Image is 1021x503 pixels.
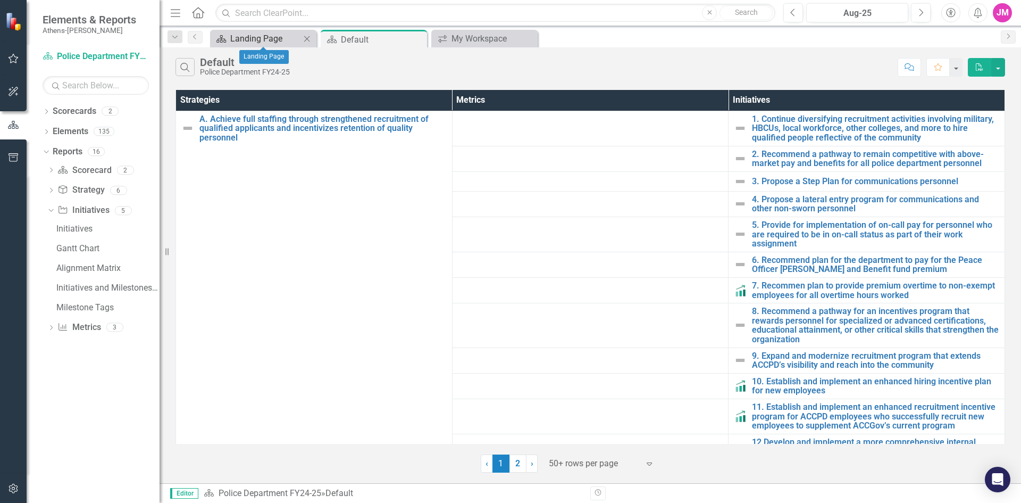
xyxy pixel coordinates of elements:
img: Completed [734,284,747,297]
a: Metrics [57,321,101,334]
a: Elements [53,126,88,138]
input: Search Below... [43,76,149,95]
a: 12 Develop and implement a more comprehensive internal communication strategy to strengthen verti... [752,438,999,466]
div: My Workspace [451,32,535,45]
span: Editor [170,488,198,499]
td: Double-Click to Edit Right Click for Context Menu [729,111,1005,146]
div: 16 [88,147,105,156]
a: 1. Continue diversifying recruitment activities involving military, HBCUs, local workforce, other... [752,114,999,143]
div: » [204,488,582,500]
td: Double-Click to Edit Right Click for Context Menu [729,434,1005,469]
button: JM [993,3,1012,22]
a: Scorecards [53,105,96,118]
img: Not Defined [734,197,747,210]
td: Double-Click to Edit Right Click for Context Menu [729,191,1005,217]
div: 6 [110,186,127,195]
div: 2 [102,107,119,116]
td: Double-Click to Edit Right Click for Context Menu [729,303,1005,348]
td: Double-Click to Edit Right Click for Context Menu [729,217,1005,252]
img: ClearPoint Strategy [5,12,24,31]
div: Landing Page [239,50,289,64]
div: 135 [94,127,114,136]
div: Open Intercom Messenger [985,467,1010,492]
a: 8. Recommend a pathway for an incentives program that rewards personnel for specialized or advanc... [752,307,999,344]
div: Landing Page [230,32,300,45]
div: Default [325,488,353,498]
div: Initiatives and Milestones Updates [56,283,160,293]
a: A. Achieve full staffing through strengthened recruitment of qualified applicants and incentivize... [199,114,447,143]
div: 2 [117,166,134,175]
a: Scorecard [57,164,111,177]
td: Double-Click to Edit Right Click for Context Menu [729,348,1005,373]
a: 3. Propose a Step Plan for communications personnel [752,177,999,186]
td: Double-Click to Edit Right Click for Context Menu [729,146,1005,171]
a: Alignment Matrix [54,260,160,277]
a: Initiatives [57,204,109,217]
a: 6. Recommend plan for the department to pay for the Peace Officer [PERSON_NAME] and Benefit fund ... [752,255,999,274]
img: Completed [734,380,747,392]
a: 5. Provide for implementation of on-call pay for personnel who are required to be in on-call stat... [752,220,999,249]
td: Double-Click to Edit Right Click for Context Menu [729,171,1005,191]
button: Aug-25 [806,3,908,22]
a: Initiatives and Milestones Updates [54,279,160,296]
a: Initiatives [54,220,160,237]
img: Not Defined [734,258,747,271]
img: Not Defined [734,319,747,332]
img: Not Defined [181,122,194,135]
a: Strategy [57,184,104,196]
div: Default [200,56,290,68]
div: 3 [106,323,123,332]
a: Milestone Tags [54,299,160,316]
a: 10. Establish and implement an enhanced hiring incentive plan for new employees [752,377,999,395]
td: Double-Click to Edit Right Click for Context Menu [729,252,1005,277]
input: Search ClearPoint... [215,4,775,22]
img: Not Defined [734,175,747,188]
span: 1 [492,455,509,473]
div: Aug-25 [810,7,905,20]
span: › [531,458,533,468]
span: Elements & Reports [43,13,136,26]
a: 2 [509,455,526,473]
span: Search [735,8,758,17]
a: 4. Propose a lateral entry program for communications and other non-sworn personnel [752,195,999,213]
img: Not Defined [734,354,747,367]
a: Gantt Chart [54,240,160,257]
div: Milestone Tags [56,303,160,312]
a: 9. Expand and modernize recruitment program that extends ACCPD’s visibility and reach into the co... [752,351,999,370]
a: Police Department FY24-25 [43,51,149,63]
img: Completed [734,410,747,423]
img: Not Defined [734,152,747,165]
a: Police Department FY24-25 [219,488,321,498]
div: Alignment Matrix [56,263,160,273]
a: My Workspace [434,32,535,45]
div: Default [341,33,424,46]
a: 2. Recommend a pathway to remain competitive with above-market pay and benefits for all police de... [752,150,999,168]
img: Not Defined [734,122,747,135]
div: Gantt Chart [56,244,160,253]
a: Landing Page [213,32,300,45]
a: 7. Recommen plan to provide premium overtime to non-exempt employees for all overtime hours worked [752,281,999,300]
span: ‹ [486,458,488,468]
a: 11. Establish and implement an enhanced recruitment incentive program for ACCPD employees who suc... [752,402,999,431]
div: 5 [115,206,132,215]
div: Initiatives [56,224,160,234]
a: Reports [53,146,82,158]
div: Police Department FY24-25 [200,68,290,76]
button: Search [719,5,773,20]
img: Not Defined [734,228,747,241]
small: Athens-[PERSON_NAME] [43,26,136,35]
